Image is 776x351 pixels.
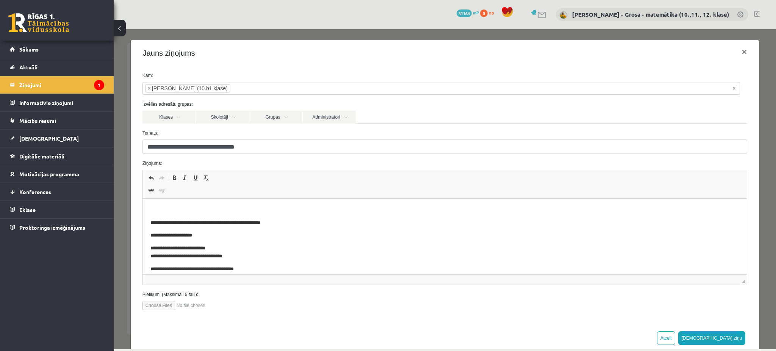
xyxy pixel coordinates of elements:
[565,302,632,316] button: [DEMOGRAPHIC_DATA] ziņu
[43,156,53,166] a: Unlink
[622,12,639,33] button: ×
[31,55,117,63] li: Dajana Grīnfelde (10.b1 klase)
[19,76,104,94] legend: Ziņojumi
[189,81,242,94] a: Administratori
[480,9,488,17] span: 0
[19,46,39,53] span: Sākums
[77,144,87,154] a: Underline (Ctrl+U)
[94,80,104,90] i: 1
[628,250,632,254] span: Drag to resize
[572,11,729,18] a: [PERSON_NAME] - Grosa - matemātika (10.,11., 12. klase)
[10,130,104,147] a: [DEMOGRAPHIC_DATA]
[10,183,104,201] a: Konferences
[19,224,85,231] span: Proktoringa izmēģinājums
[43,144,53,154] a: Redo (Ctrl+Y)
[19,206,36,213] span: Eklase
[10,112,104,129] a: Mācību resursi
[23,131,640,138] label: Ziņojums:
[23,43,640,50] label: Kam:
[19,188,51,195] span: Konferences
[32,144,43,154] a: Undo (Ctrl+Z)
[10,219,104,236] a: Proktoringa izmēģinājums
[29,169,634,245] iframe: Rich Text Editor, wiswyg-editor-47433984915600-1760333727-657
[19,64,38,71] span: Aktuāli
[560,11,567,19] img: Laima Tukāne - Grosa - matemātika (10.,11., 12. klase)
[10,76,104,94] a: Ziņojumi1
[10,41,104,58] a: Sākums
[29,81,82,94] a: Klases
[619,55,622,63] span: Noņemt visus vienumus
[10,201,104,218] a: Eklase
[19,94,104,111] legend: Informatīvie ziņojumi
[29,18,81,30] h4: Jauns ziņojums
[19,135,79,142] span: [DEMOGRAPHIC_DATA]
[19,171,79,177] span: Motivācijas programma
[32,156,43,166] a: Link (Ctrl+K)
[19,117,56,124] span: Mācību resursi
[82,81,135,94] a: Skolotāji
[19,153,64,160] span: Digitālie materiāli
[10,147,104,165] a: Digitālie materiāli
[23,72,640,78] label: Izvēlies adresātu grupas:
[66,144,77,154] a: Italic (Ctrl+I)
[457,9,479,16] a: 31164 mP
[473,9,479,16] span: mP
[10,58,104,76] a: Aktuāli
[87,144,98,154] a: Remove Format
[10,94,104,111] a: Informatīvie ziņojumi
[34,55,37,63] span: ×
[489,9,494,16] span: xp
[8,13,69,32] a: Rīgas 1. Tālmācības vidusskola
[457,9,472,17] span: 31164
[23,262,640,269] label: Pielikumi (Maksimāli 5 faili):
[480,9,498,16] a: 0 xp
[55,144,66,154] a: Bold (Ctrl+B)
[136,81,189,94] a: Grupas
[23,100,640,107] label: Temats:
[10,165,104,183] a: Motivācijas programma
[543,302,562,316] button: Atcelt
